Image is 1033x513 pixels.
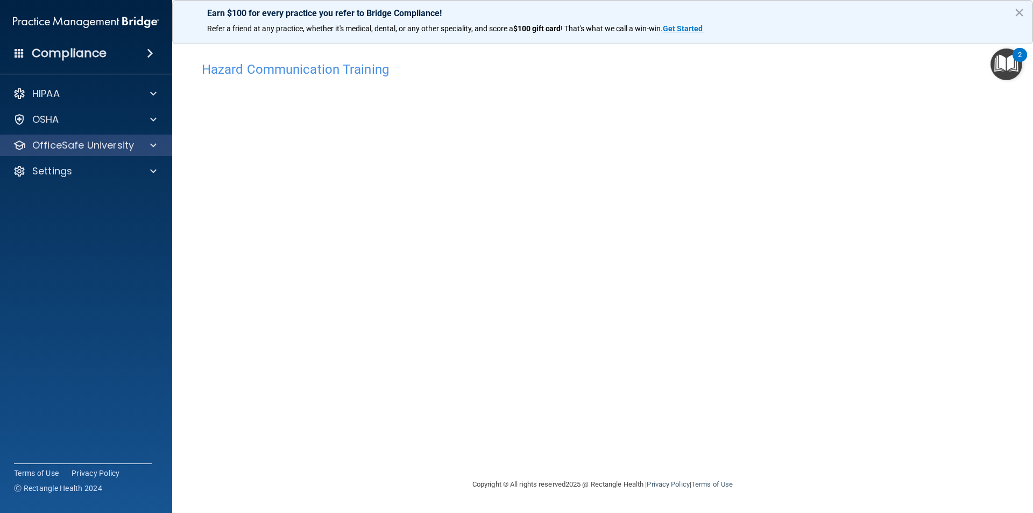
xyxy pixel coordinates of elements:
[513,24,561,33] strong: $100 gift card
[13,113,157,126] a: OSHA
[32,113,59,126] p: OSHA
[202,62,1003,76] h4: Hazard Communication Training
[13,165,157,178] a: Settings
[202,82,751,438] iframe: HCT
[691,480,733,488] a: Terms of Use
[406,467,799,502] div: Copyright © All rights reserved 2025 @ Rectangle Health | |
[14,468,59,479] a: Terms of Use
[72,468,120,479] a: Privacy Policy
[14,483,102,494] span: Ⓒ Rectangle Health 2024
[13,87,157,100] a: HIPAA
[1018,55,1022,69] div: 2
[561,24,663,33] span: ! That's what we call a win-win.
[207,24,513,33] span: Refer a friend at any practice, whether it's medical, dental, or any other speciality, and score a
[663,24,704,33] a: Get Started
[647,480,689,488] a: Privacy Policy
[990,48,1022,80] button: Open Resource Center, 2 new notifications
[13,139,157,152] a: OfficeSafe University
[32,139,134,152] p: OfficeSafe University
[32,87,60,100] p: HIPAA
[663,24,703,33] strong: Get Started
[207,8,998,18] p: Earn $100 for every practice you refer to Bridge Compliance!
[13,11,159,33] img: PMB logo
[32,165,72,178] p: Settings
[1014,4,1024,21] button: Close
[32,46,107,61] h4: Compliance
